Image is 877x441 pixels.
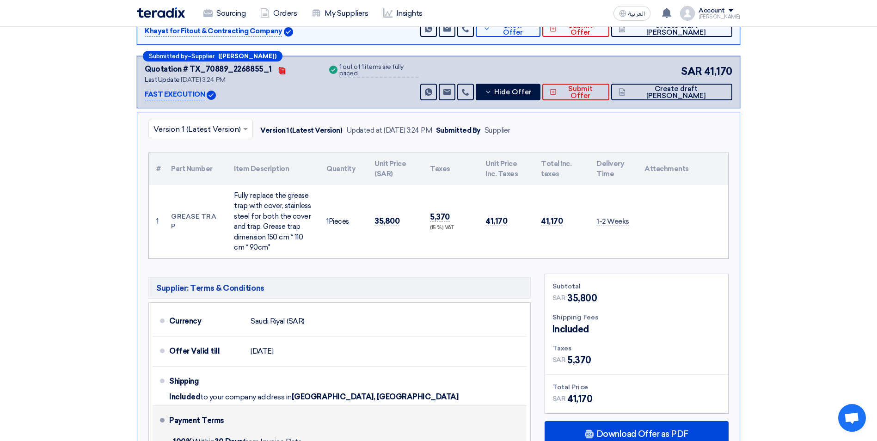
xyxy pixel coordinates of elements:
span: 35,800 [374,216,399,226]
a: Insights [376,3,430,24]
div: Quotation # TX_70889_2268855_1 [145,64,272,75]
img: Teradix logo [137,7,185,18]
div: Payment Terms [169,410,515,432]
span: SAR [681,64,702,79]
span: Submitted by [149,53,188,59]
button: Submit Offer [542,84,609,100]
button: Create draft [PERSON_NAME] [611,20,732,37]
div: Account [699,7,725,15]
span: 41,170 [567,392,592,406]
span: 5,370 [430,212,450,222]
div: Updated at [DATE] 3:24 PM [346,125,432,136]
p: FAST EXECUTION [145,89,205,100]
span: [DATE] [251,347,273,356]
button: Create draft [PERSON_NAME] [611,84,732,100]
span: Create draft [PERSON_NAME] [628,22,725,36]
div: Supplier [484,125,510,136]
div: Shipping [169,370,243,392]
div: Currency [169,310,243,332]
b: ([PERSON_NAME]) [218,53,276,59]
th: # [149,153,164,185]
th: Taxes [423,153,478,185]
button: Show Offer [476,20,540,37]
span: 5,370 [567,353,591,367]
th: Unit Price Inc. Taxes [478,153,534,185]
div: Offer Valid till [169,340,243,362]
span: to your company address in [200,392,292,402]
button: Hide Offer [476,84,540,100]
th: Total Inc. taxes [534,153,589,185]
div: Subtotal [552,282,721,291]
span: [DATE] 3:24 PM [181,76,225,84]
a: Open chat [838,404,866,432]
td: Pieces [319,185,367,258]
td: 1 [149,185,164,258]
div: 1 out of 1 items are fully priced [339,64,418,78]
span: Last Update [145,76,180,84]
div: Fully replace the grease trap with cover, stainless steel for both the cover and trap. Grease tra... [234,190,312,253]
th: Quantity [319,153,367,185]
span: Supplier [191,53,215,59]
img: Verified Account [207,91,216,100]
span: SAR [552,293,566,303]
span: Hide Offer [494,89,532,96]
span: العربية [628,11,645,17]
span: Submit Offer [559,86,602,99]
button: Submit Offer [542,20,609,37]
a: My Suppliers [304,3,375,24]
th: Unit Price (SAR) [367,153,423,185]
th: Delivery Time [589,153,637,185]
span: Submit Offer [559,22,602,36]
th: Part Number [164,153,227,185]
th: Item Description [227,153,319,185]
td: GREASE TRAP [164,185,227,258]
span: Create draft [PERSON_NAME] [628,86,725,99]
div: [PERSON_NAME] [699,14,740,19]
span: Download Offer as PDF [596,430,688,438]
span: 41,170 [704,64,732,79]
img: Verified Account [284,27,293,37]
button: العربية [613,6,650,21]
a: Sourcing [196,3,253,24]
img: profile_test.png [680,6,695,21]
div: Shipping Fees [552,312,721,322]
span: Show Offer [493,22,533,36]
div: (15 %) VAT [430,224,471,232]
span: 1 [326,217,329,226]
span: 41,170 [541,216,563,226]
span: Included [169,392,200,402]
h5: Supplier: Terms & Conditions [148,277,531,299]
p: Khayat for Fitout & Contracting Company [145,26,282,37]
a: Orders [253,3,304,24]
span: [GEOGRAPHIC_DATA], [GEOGRAPHIC_DATA] [292,392,459,402]
span: SAR [552,355,566,365]
div: Submitted By [436,125,481,136]
span: 35,800 [567,291,597,305]
th: Attachments [637,153,728,185]
span: 41,170 [485,216,507,226]
span: Included [552,322,589,336]
div: – [143,51,282,61]
div: Total Price [552,382,721,392]
span: SAR [552,394,566,404]
div: Version 1 (Latest Version) [260,125,343,136]
span: 1-2 Weeks [596,217,629,226]
div: Taxes [552,343,721,353]
div: Saudi Riyal (SAR) [251,312,305,330]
